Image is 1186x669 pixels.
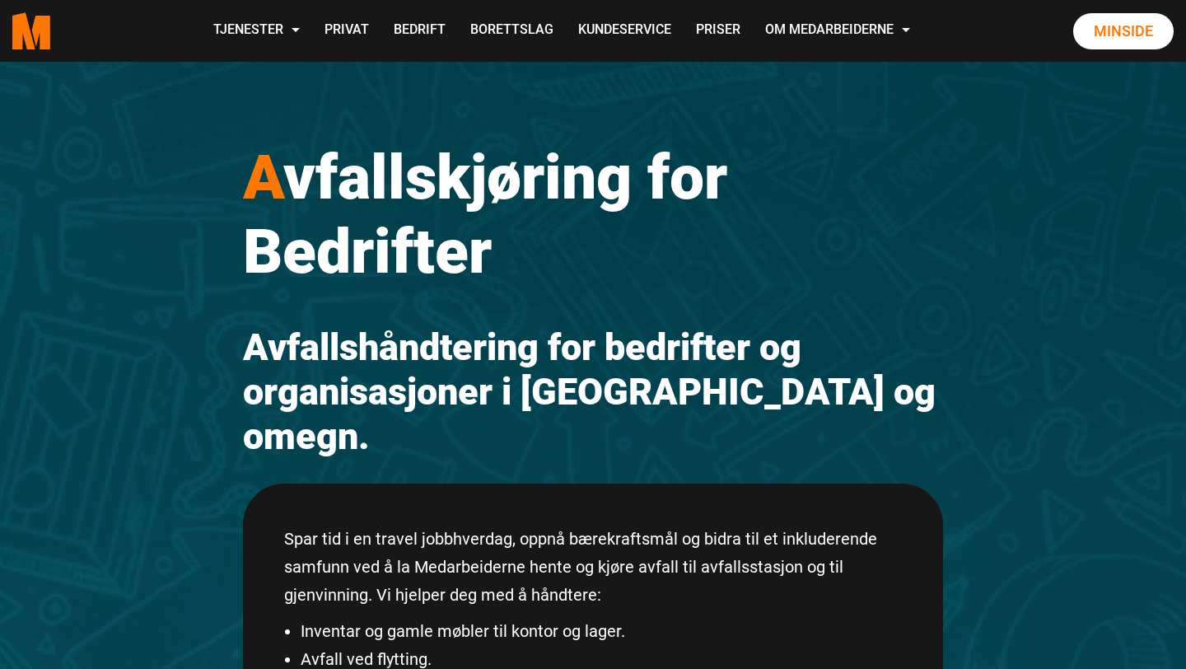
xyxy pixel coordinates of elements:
a: Tjenester [201,2,312,60]
a: Kundeservice [566,2,684,60]
h1: vfallskjøring for Bedrifter [243,140,943,288]
li: Inventar og gamle møbler til kontor og lager. [301,617,902,645]
a: Minside [1073,13,1174,49]
a: Priser [684,2,753,60]
a: Borettslag [458,2,566,60]
a: Om Medarbeiderne [753,2,922,60]
span: A [243,141,283,213]
p: Spar tid i en travel jobbhverdag, oppnå bærekraftsmål og bidra til et inkluderende samfunn ved å ... [284,525,902,609]
h2: Avfallshåndtering for bedrifter og organisasjoner i [GEOGRAPHIC_DATA] og omegn. [243,325,943,459]
a: Bedrift [381,2,458,60]
a: Privat [312,2,381,60]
